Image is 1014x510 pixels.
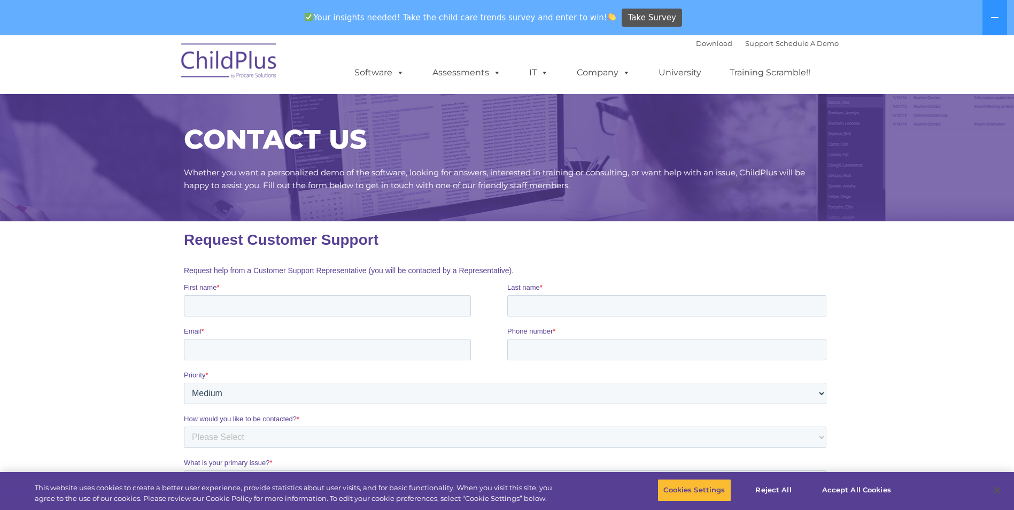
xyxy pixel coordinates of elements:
div: This website uses cookies to create a better user experience, provide statistics about user visit... [35,483,558,504]
a: Training Scramble!! [719,62,821,83]
a: University [648,62,712,83]
span: CONTACT US [184,123,367,156]
a: Assessments [422,62,512,83]
a: Download [696,39,732,48]
img: ChildPlus by Procare Solutions [176,36,283,89]
a: Support [745,39,773,48]
font: | [696,39,839,48]
a: Take Survey [622,9,682,27]
span: Take Survey [628,9,676,27]
span: Whether you want a personalized demo of the software, looking for answers, interested in training... [184,167,805,190]
a: Software [344,62,415,83]
button: Cookies Settings [657,479,731,501]
button: Reject All [740,479,807,501]
button: Accept All Cookies [816,479,897,501]
button: Close [985,478,1009,502]
a: Company [566,62,641,83]
a: Schedule A Demo [776,39,839,48]
a: IT [518,62,559,83]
